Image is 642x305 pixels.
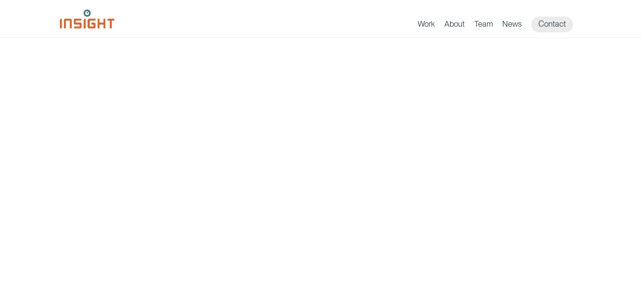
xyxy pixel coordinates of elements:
nav: primary navigation menu [418,17,583,32]
a: Team [474,19,493,32]
a: Contact [531,17,573,32]
a: About [444,19,465,32]
a: News [502,19,522,32]
img: Insight Marketing Design [60,10,115,29]
a: Work [418,19,435,32]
